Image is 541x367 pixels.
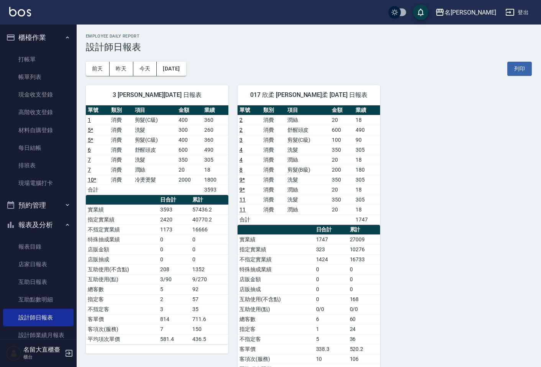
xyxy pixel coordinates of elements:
[158,195,190,205] th: 日合計
[238,264,314,274] td: 特殊抽成業績
[88,147,91,153] a: 6
[88,157,91,163] a: 7
[330,205,354,215] td: 20
[202,185,228,195] td: 3593
[158,234,190,244] td: 0
[190,205,228,215] td: 57436.2
[177,175,203,185] td: 2000
[109,145,133,155] td: 消費
[86,294,158,304] td: 指定客
[285,195,330,205] td: 洗髮
[86,105,109,115] th: 單號
[238,334,314,344] td: 不指定客
[3,273,74,291] a: 互助日報表
[202,105,228,115] th: 業績
[330,115,354,125] td: 20
[348,225,380,235] th: 累計
[238,294,314,304] td: 互助使用(不含點)
[348,344,380,354] td: 520.2
[239,137,243,143] a: 3
[157,62,186,76] button: [DATE]
[285,175,330,185] td: 洗髮
[354,155,380,165] td: 18
[23,346,62,354] h5: 名留大直櫃臺
[177,115,203,125] td: 400
[177,125,203,135] td: 300
[432,5,499,20] button: 名[PERSON_NAME]
[190,284,228,294] td: 92
[86,62,110,76] button: 前天
[177,135,203,145] td: 400
[3,139,74,157] a: 每日結帳
[158,294,190,304] td: 2
[158,314,190,324] td: 814
[158,254,190,264] td: 0
[3,195,74,215] button: 預約管理
[109,165,133,175] td: 消費
[285,135,330,145] td: 剪髮(C級)
[285,155,330,165] td: 潤絲
[190,215,228,224] td: 40770.2
[133,145,177,155] td: 舒醒頭皮
[314,225,348,235] th: 日合計
[190,264,228,274] td: 1352
[348,354,380,364] td: 106
[86,284,158,294] td: 總客數
[190,314,228,324] td: 711.6
[23,354,62,360] p: 櫃台
[86,264,158,274] td: 互助使用(不含點)
[3,215,74,235] button: 報表及分析
[86,185,109,195] td: 合計
[348,244,380,254] td: 10276
[239,167,243,173] a: 8
[190,244,228,254] td: 0
[158,324,190,334] td: 7
[261,145,285,155] td: 消費
[3,256,74,273] a: 店家日報表
[202,135,228,145] td: 360
[86,244,158,254] td: 店販金額
[238,314,314,324] td: 總客數
[314,284,348,294] td: 0
[502,5,532,20] button: 登出
[285,125,330,135] td: 舒醒頭皮
[133,62,157,76] button: 今天
[354,115,380,125] td: 18
[177,145,203,155] td: 600
[158,284,190,294] td: 5
[330,195,354,205] td: 350
[330,155,354,165] td: 20
[95,91,219,99] span: 3 [PERSON_NAME][DATE] 日報表
[238,105,261,115] th: 單號
[133,105,177,115] th: 項目
[354,215,380,224] td: 1747
[109,135,133,145] td: 消費
[247,91,371,99] span: 017 欣柔 [PERSON_NAME]柔 [DATE] 日報表
[239,157,243,163] a: 4
[238,254,314,264] td: 不指定實業績
[86,334,158,344] td: 平均項次單價
[86,195,228,344] table: a dense table
[238,324,314,334] td: 指定客
[190,304,228,314] td: 35
[314,294,348,304] td: 0
[261,105,285,115] th: 類別
[3,28,74,48] button: 櫃檯作業
[314,254,348,264] td: 1424
[158,205,190,215] td: 3593
[109,175,133,185] td: 消費
[3,51,74,68] a: 打帳單
[9,7,31,16] img: Logo
[190,234,228,244] td: 0
[86,254,158,264] td: 店販抽成
[86,304,158,314] td: 不指定客
[238,344,314,354] td: 客單價
[238,244,314,254] td: 指定實業績
[158,334,190,344] td: 581.4
[507,62,532,76] button: 列印
[348,304,380,314] td: 0/0
[238,234,314,244] td: 實業績
[109,105,133,115] th: 類別
[314,264,348,274] td: 0
[348,294,380,304] td: 168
